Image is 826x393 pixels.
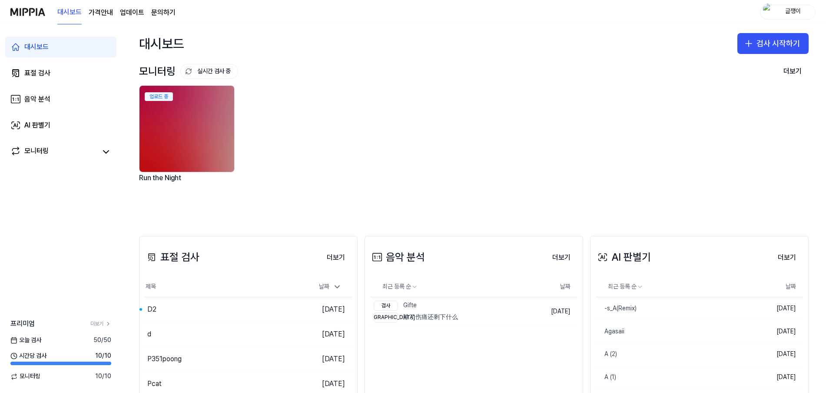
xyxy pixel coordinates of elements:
[776,7,810,17] div: 글쟁이
[145,276,300,297] th: 제목
[145,249,199,265] div: 표절 검사
[24,146,49,158] div: 모니터링
[300,297,352,322] td: [DATE]
[5,63,116,84] a: 표절 검사
[300,322,352,347] td: [DATE]
[24,68,50,78] div: 표절 검사
[596,350,617,359] div: A (2)
[760,5,816,20] button: profile글쟁이
[147,379,162,389] div: Pcat
[10,336,41,345] span: 오늘 검사
[10,146,97,158] a: 모니터링
[596,320,753,343] a: Agasaii
[374,312,458,322] div: 除了伤痛还剩下什么
[139,63,238,80] div: 모니터링
[320,248,352,266] a: 더보기
[300,347,352,372] td: [DATE]
[737,33,809,54] button: 검사 시작하기
[180,64,238,79] button: 실시간 검사 중
[596,366,753,389] a: A (1)
[771,248,803,266] a: 더보기
[370,249,425,265] div: 음악 분석
[5,37,116,57] a: 대시보드
[596,249,651,265] div: AI 판별기
[753,320,803,343] td: [DATE]
[596,327,624,336] div: Agasaii
[10,352,46,360] span: 시간당 검사
[320,249,352,266] button: 더보기
[596,297,753,320] a: -s_A(Remix)
[139,33,184,54] div: 대시보드
[5,115,116,136] a: AI 판별기
[90,320,111,328] a: 더보기
[95,372,111,381] span: 10 / 10
[545,249,577,266] button: 더보기
[10,319,35,329] span: 프리미엄
[374,312,398,322] div: [DEMOGRAPHIC_DATA]
[763,3,773,21] img: profile
[753,366,803,389] td: [DATE]
[596,304,637,313] div: -s_A(Remix)
[776,63,809,80] button: 더보기
[753,297,803,320] td: [DATE]
[147,329,151,339] div: d
[536,276,577,297] th: 날짜
[89,7,113,18] button: 가격안내
[596,343,753,366] a: A (2)
[10,372,40,381] span: 모니터링
[315,280,345,294] div: 날짜
[545,248,577,266] a: 더보기
[147,304,156,315] div: D2
[120,7,144,18] a: 업데이트
[24,120,50,131] div: AI 판별기
[145,92,173,101] div: 업로드 중
[57,0,82,24] a: 대시보드
[93,336,111,345] span: 50 / 50
[95,352,111,360] span: 10 / 10
[370,297,536,326] a: 검사Gifte[DEMOGRAPHIC_DATA]除了伤痛还剩下什么
[139,86,234,172] img: backgroundIamge
[536,297,577,326] td: [DATE]
[374,301,398,311] div: 검사
[753,343,803,366] td: [DATE]
[596,373,616,382] div: A (1)
[771,249,803,266] button: 더보기
[374,301,458,311] div: Gifte
[147,354,182,364] div: P351poong
[24,94,50,104] div: 음악 분석
[753,276,803,297] th: 날짜
[24,42,49,52] div: 대시보드
[139,172,236,195] div: Run the Night
[151,7,176,18] a: 문의하기
[5,89,116,110] a: 음악 분석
